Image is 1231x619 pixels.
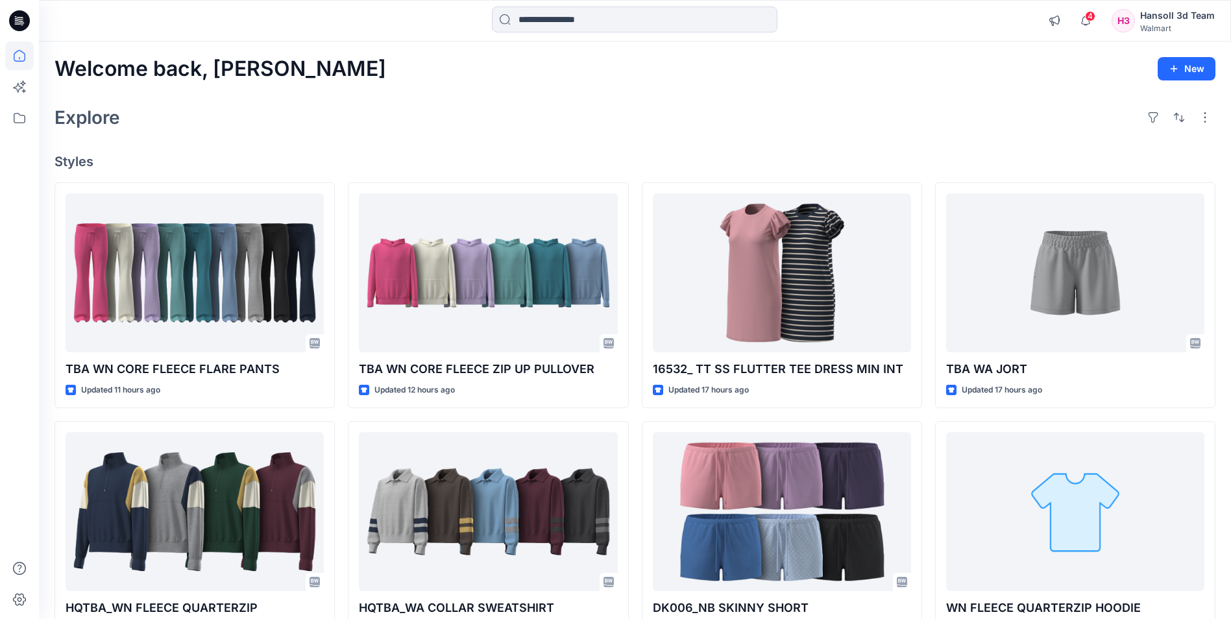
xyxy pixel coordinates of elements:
[1158,57,1215,80] button: New
[55,57,386,81] h2: Welcome back, [PERSON_NAME]
[946,360,1204,378] p: TBA WA JORT
[946,193,1204,352] a: TBA WA JORT
[66,360,324,378] p: TBA WN CORE FLEECE FLARE PANTS
[1140,8,1215,23] div: Hansoll 3d Team
[653,360,911,378] p: 16532_ TT SS FLUTTER TEE DRESS MIN INT
[359,432,617,591] a: HQTBA_WA COLLAR SWEATSHIRT
[55,154,1215,169] h4: Styles
[374,383,455,397] p: Updated 12 hours ago
[946,599,1204,617] p: WN FLEECE QUARTERZIP HOODIE
[359,360,617,378] p: TBA WN CORE FLEECE ZIP UP PULLOVER
[668,383,749,397] p: Updated 17 hours ago
[359,193,617,352] a: TBA WN CORE FLEECE ZIP UP PULLOVER
[653,432,911,591] a: DK006_NB SKINNY SHORT
[66,193,324,352] a: TBA WN CORE FLEECE FLARE PANTS
[962,383,1042,397] p: Updated 17 hours ago
[1085,11,1095,21] span: 4
[81,383,160,397] p: Updated 11 hours ago
[1112,9,1135,32] div: H3
[1140,23,1215,33] div: Walmart
[653,193,911,352] a: 16532_ TT SS FLUTTER TEE DRESS MIN INT
[359,599,617,617] p: HQTBA_WA COLLAR SWEATSHIRT
[55,107,120,128] h2: Explore
[66,432,324,591] a: HQTBA_WN FLEECE QUARTERZIP
[66,599,324,617] p: HQTBA_WN FLEECE QUARTERZIP
[653,599,911,617] p: DK006_NB SKINNY SHORT
[946,432,1204,591] a: WN FLEECE QUARTERZIP HOODIE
